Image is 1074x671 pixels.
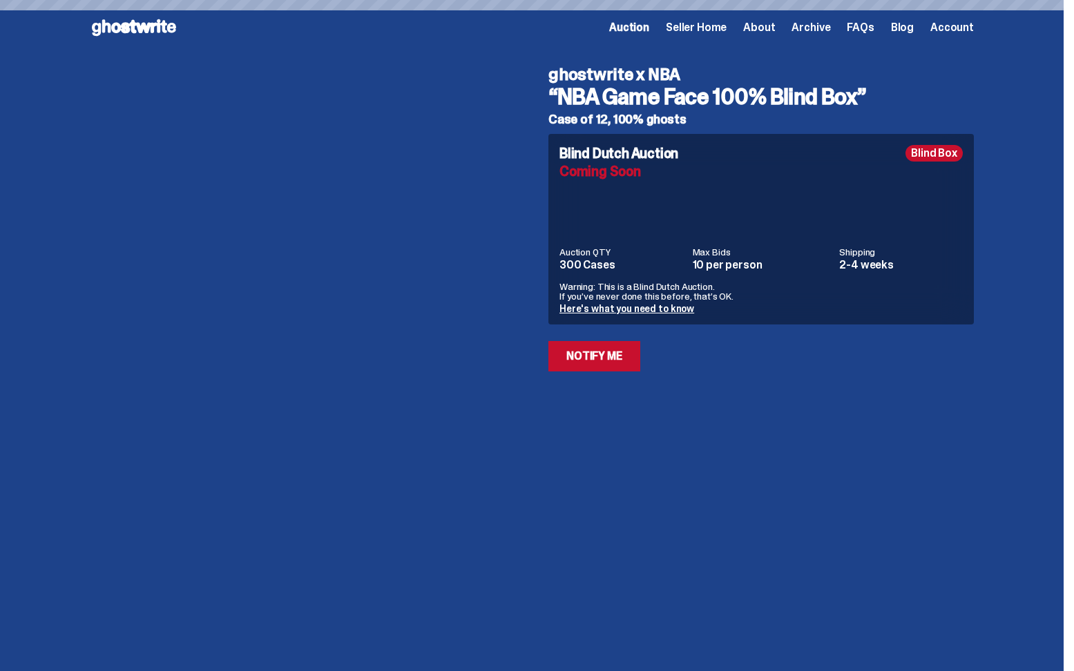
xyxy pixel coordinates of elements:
h3: “NBA Game Face 100% Blind Box” [548,86,974,108]
a: Account [930,22,974,33]
a: Seller Home [666,22,727,33]
a: Archive [792,22,830,33]
h4: Blind Dutch Auction [559,146,678,160]
dt: Auction QTY [559,247,684,257]
dt: Shipping [839,247,963,257]
dd: 300 Cases [559,260,684,271]
h4: ghostwrite x NBA [548,66,974,83]
a: Here's what you need to know [559,302,694,315]
a: FAQs [847,22,874,33]
dd: 2-4 weeks [839,260,963,271]
a: Blog [891,22,914,33]
dt: Max Bids [693,247,832,257]
dd: 10 per person [693,260,832,271]
h5: Case of 12, 100% ghosts [548,113,974,126]
div: Blind Box [905,145,963,162]
a: About [743,22,775,33]
p: Warning: This is a Blind Dutch Auction. If you’ve never done this before, that’s OK. [559,282,963,301]
a: Notify Me [548,341,640,371]
div: Coming Soon [559,164,963,178]
a: Auction [609,22,649,33]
